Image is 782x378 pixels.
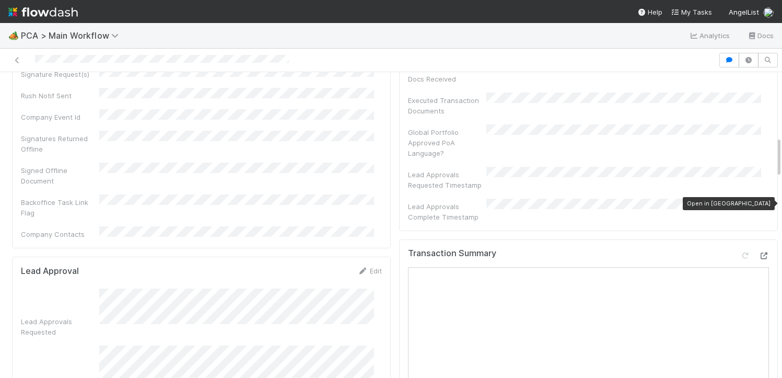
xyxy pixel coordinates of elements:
[408,201,486,222] div: Lead Approvals Complete Timestamp
[21,30,124,41] span: PCA > Main Workflow
[21,133,99,154] div: Signatures Returned Offline
[408,63,486,84] div: Executed Transaction Docs Received
[8,31,19,40] span: 🏕️
[729,8,759,16] span: AngelList
[21,69,99,79] div: Signature Request(s)
[357,267,382,275] a: Edit
[21,197,99,218] div: Backoffice Task Link Flag
[21,316,99,337] div: Lead Approvals Requested
[408,169,486,190] div: Lead Approvals Requested Timestamp
[21,112,99,122] div: Company Event Id
[408,248,496,259] h5: Transaction Summary
[408,127,486,158] div: Global Portfolio Approved PoA Language?
[408,95,486,116] div: Executed Transaction Documents
[671,8,712,16] span: My Tasks
[21,266,79,277] h5: Lead Approval
[21,165,99,186] div: Signed Offline Document
[637,7,662,17] div: Help
[763,7,774,18] img: avatar_e7d5656d-bda2-4d83-89d6-b6f9721f96bd.png
[21,229,99,239] div: Company Contacts
[689,29,730,42] a: Analytics
[671,7,712,17] a: My Tasks
[8,3,78,21] img: logo-inverted-e16ddd16eac7371096b0.svg
[747,29,774,42] a: Docs
[21,90,99,101] div: Rush Notif Sent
